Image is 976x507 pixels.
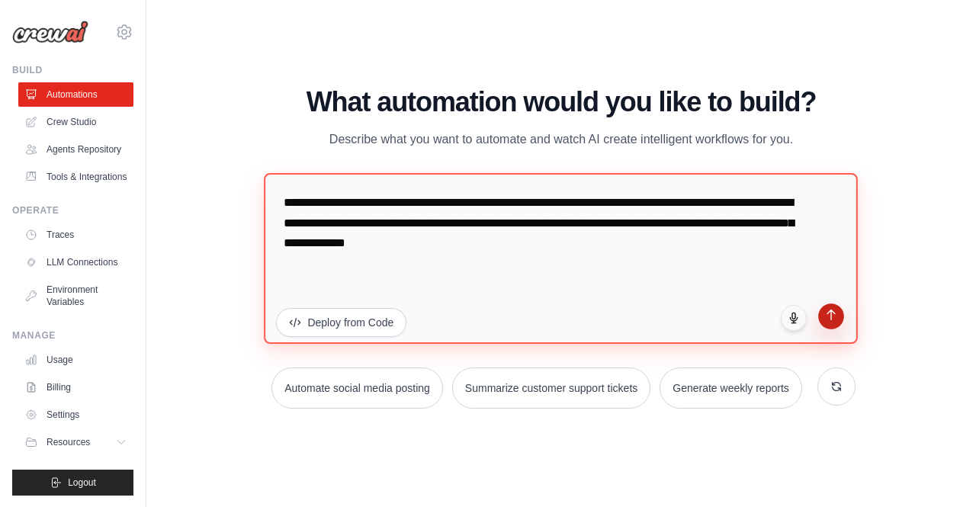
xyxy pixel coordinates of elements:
button: Resources [18,430,133,454]
img: Logo [12,21,88,43]
a: Traces [18,223,133,247]
a: Tools & Integrations [18,165,133,189]
div: Manage [12,329,133,342]
div: Operate [12,204,133,217]
a: Agents Repository [18,137,133,162]
span: Resources [47,436,90,448]
a: Settings [18,403,133,427]
button: Automate social media posting [271,367,443,409]
a: Crew Studio [18,110,133,134]
p: Describe what you want to automate and watch AI create intelligent workflows for you. [305,130,817,149]
button: Summarize customer support tickets [452,367,650,409]
a: Billing [18,375,133,400]
div: Build [12,64,133,76]
a: Usage [18,348,133,372]
h1: What automation would you like to build? [267,87,855,117]
button: Generate weekly reports [660,367,802,409]
button: Deploy from Code [276,308,406,337]
span: Logout [68,477,96,489]
iframe: Chat Widget [900,434,976,507]
a: Automations [18,82,133,107]
a: LLM Connections [18,250,133,274]
a: Environment Variables [18,278,133,314]
button: Logout [12,470,133,496]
